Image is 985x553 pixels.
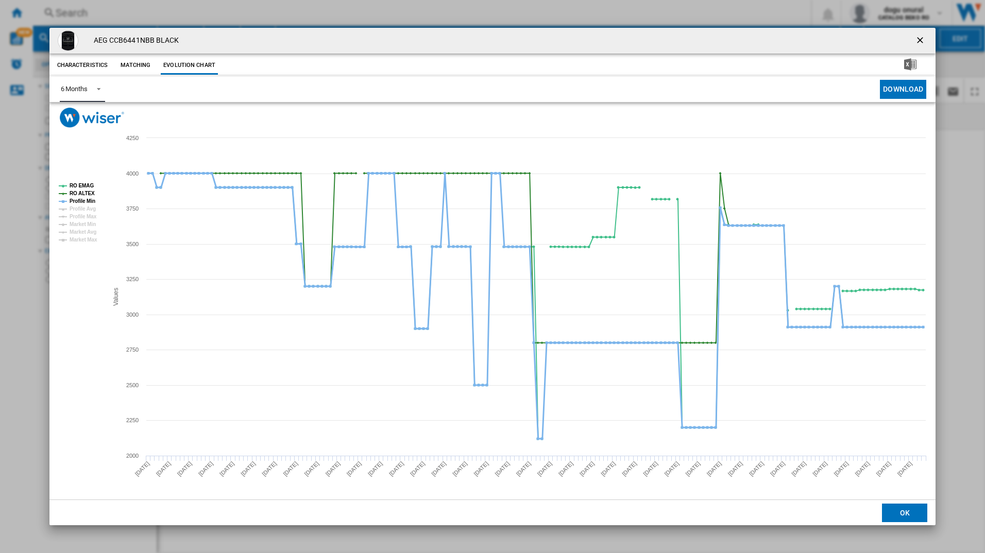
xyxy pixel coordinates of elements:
tspan: [DATE] [790,460,807,477]
tspan: [DATE] [896,460,913,477]
tspan: [DATE] [557,460,574,477]
img: excel-24x24.png [904,58,916,71]
tspan: [DATE] [811,460,828,477]
tspan: [DATE] [642,460,659,477]
tspan: Market Avg [70,229,96,235]
tspan: [DATE] [409,460,426,477]
tspan: Market Min [70,221,96,227]
tspan: [DATE] [515,460,532,477]
tspan: [DATE] [155,460,172,477]
tspan: [DATE] [748,460,765,477]
tspan: [DATE] [726,460,743,477]
tspan: [DATE] [579,460,596,477]
tspan: [DATE] [303,460,320,477]
div: 6 Months [61,85,88,93]
img: argccb6441nbb_01_801accee.jpg [58,30,78,51]
tspan: Values [112,288,120,306]
tspan: [DATE] [536,460,553,477]
tspan: [DATE] [769,460,786,477]
tspan: [DATE] [663,460,680,477]
tspan: 4000 [126,170,139,177]
tspan: [DATE] [366,460,383,477]
img: logo_wiser_300x94.png [60,108,124,128]
tspan: RO EMAG [70,183,94,188]
button: OK [882,504,927,522]
tspan: RO ALTEX [70,191,95,196]
tspan: [DATE] [430,460,447,477]
tspan: [DATE] [451,460,468,477]
tspan: 4250 [126,135,139,141]
md-dialog: Product popup [49,28,936,526]
button: Evolution chart [161,56,218,75]
button: Matching [113,56,158,75]
button: getI18NText('BUTTONS.CLOSE_DIALOG') [911,30,931,51]
tspan: 2000 [126,453,139,459]
tspan: [DATE] [494,460,511,477]
tspan: [DATE] [282,460,299,477]
tspan: Market Max [70,237,97,243]
tspan: Profile Max [70,214,97,219]
tspan: 2750 [126,347,139,353]
tspan: [DATE] [600,460,617,477]
tspan: Profile Avg [70,206,96,212]
tspan: 2500 [126,382,139,388]
ng-md-icon: getI18NText('BUTTONS.CLOSE_DIALOG') [915,35,927,47]
button: Download in Excel [888,56,933,75]
tspan: [DATE] [218,460,235,477]
tspan: [DATE] [197,460,214,477]
tspan: 3000 [126,312,139,318]
tspan: 3500 [126,241,139,247]
tspan: [DATE] [472,460,489,477]
tspan: [DATE] [833,460,850,477]
tspan: [DATE] [621,460,638,477]
tspan: Profile Min [70,198,95,204]
tspan: [DATE] [240,460,257,477]
h4: AEG CCB6441NBB BLACK [89,36,179,46]
tspan: [DATE] [345,460,362,477]
tspan: [DATE] [854,460,871,477]
tspan: [DATE] [388,460,405,477]
button: Download [880,80,926,99]
tspan: [DATE] [324,460,341,477]
tspan: 2250 [126,417,139,423]
tspan: [DATE] [176,460,193,477]
tspan: [DATE] [133,460,150,477]
tspan: [DATE] [261,460,278,477]
tspan: [DATE] [705,460,722,477]
tspan: [DATE] [684,460,701,477]
tspan: 3750 [126,205,139,212]
button: Characteristics [55,56,111,75]
tspan: 3250 [126,276,139,282]
tspan: [DATE] [875,460,892,477]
